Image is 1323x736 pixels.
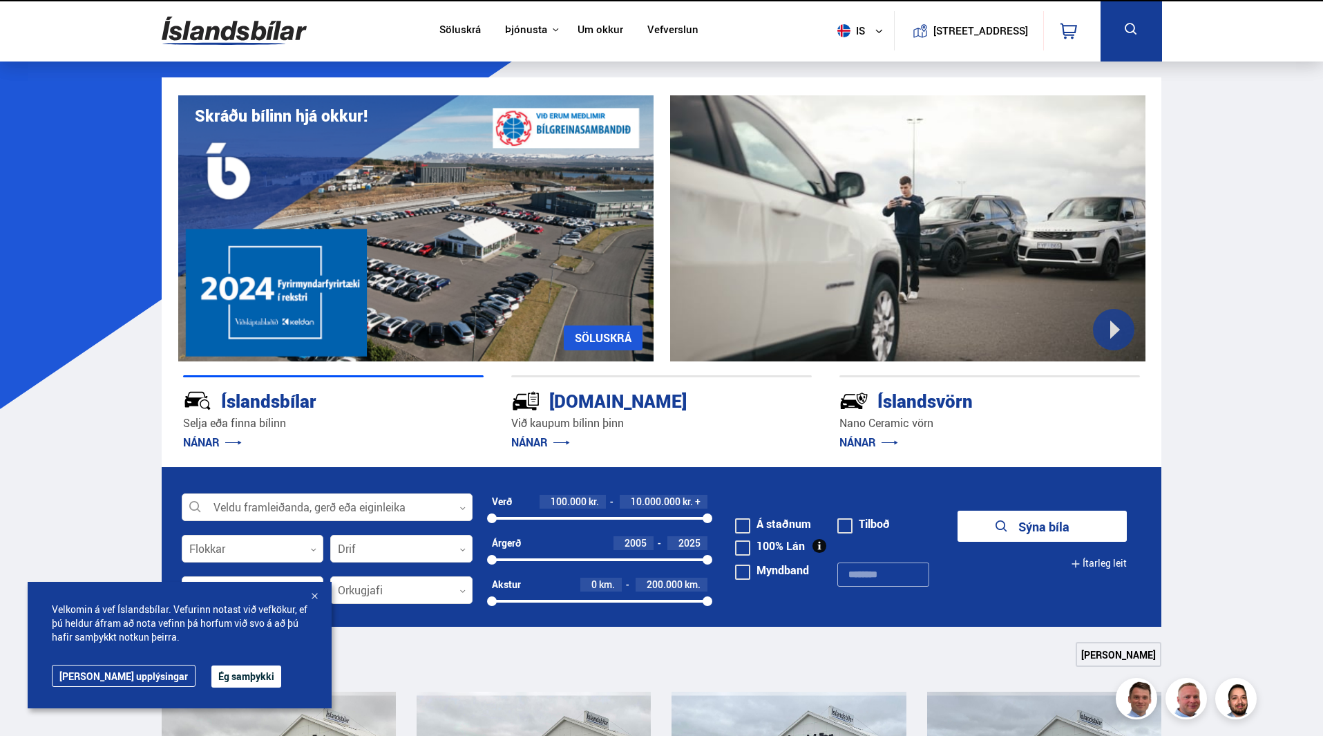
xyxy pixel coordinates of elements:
[647,23,698,38] a: Vefverslun
[183,435,242,450] a: NÁNAR
[492,579,521,590] div: Akstur
[195,106,368,125] h1: Skráðu bílinn hjá okkur!
[695,496,701,507] span: +
[162,8,307,53] img: G0Ugv5HjCgRt.svg
[839,415,1140,431] p: Nano Ceramic vörn
[735,518,811,529] label: Á staðnum
[1076,642,1161,667] a: [PERSON_NAME]
[183,415,484,431] p: Selja eða finna bílinn
[183,386,212,415] img: JRvxyua_JYH6wB4c.svg
[178,95,654,361] img: eKx6w-_Home_640_.png
[631,495,680,508] span: 10.000.000
[511,435,570,450] a: NÁNAR
[551,495,587,508] span: 100.000
[578,23,623,38] a: Um okkur
[837,24,850,37] img: svg+xml;base64,PHN2ZyB4bWxucz0iaHR0cDovL3d3dy53My5vcmcvMjAwMC9zdmciIHdpZHRoPSI1MTIiIGhlaWdodD0iNT...
[511,386,540,415] img: tr5P-W3DuiFaO7aO.svg
[511,388,763,412] div: [DOMAIN_NAME]
[625,536,647,549] span: 2005
[678,536,701,549] span: 2025
[958,511,1127,542] button: Sýna bíla
[1168,680,1209,721] img: siFngHWaQ9KaOqBr.png
[647,578,683,591] span: 200.000
[1118,680,1159,721] img: FbJEzSuNWCJXmdc-.webp
[591,578,597,591] span: 0
[683,496,693,507] span: kr.
[52,603,307,644] span: Velkomin á vef Íslandsbílar. Vefurinn notast við vefkökur, ef þú heldur áfram að nota vefinn þá h...
[1217,680,1259,721] img: nhp88E3Fdnt1Opn2.png
[939,25,1023,37] button: [STREET_ADDRESS]
[832,24,866,37] span: is
[902,11,1036,50] a: [STREET_ADDRESS]
[839,388,1091,412] div: Íslandsvörn
[211,666,281,688] button: Ég samþykki
[52,665,196,687] a: [PERSON_NAME] upplýsingar
[735,565,809,576] label: Myndband
[839,435,898,450] a: NÁNAR
[837,518,890,529] label: Tilboð
[1071,548,1127,579] button: Ítarleg leit
[599,579,615,590] span: km.
[511,415,812,431] p: Við kaupum bílinn þinn
[735,540,805,551] label: 100% Lán
[839,386,868,415] img: -Svtn6bYgwAsiwNX.svg
[685,579,701,590] span: km.
[505,23,547,37] button: Þjónusta
[183,388,435,412] div: Íslandsbílar
[564,325,643,350] a: SÖLUSKRÁ
[492,496,512,507] div: Verð
[439,23,481,38] a: Söluskrá
[589,496,599,507] span: kr.
[492,538,521,549] div: Árgerð
[832,10,894,51] button: is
